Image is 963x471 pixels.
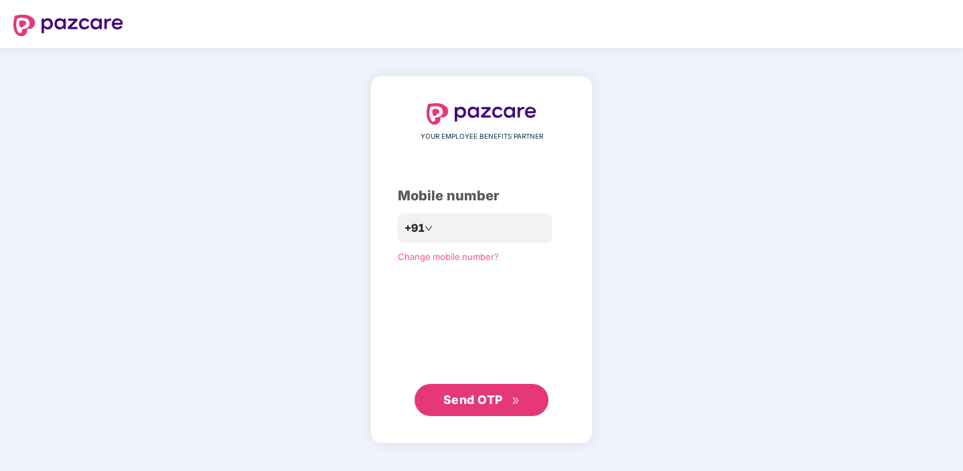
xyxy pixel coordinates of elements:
[398,186,565,206] div: Mobile number
[398,251,499,262] a: Change mobile number?
[404,220,425,237] span: +91
[427,103,536,125] img: logo
[13,15,123,36] img: logo
[443,393,503,407] span: Send OTP
[425,224,433,232] span: down
[415,384,548,416] button: Send OTPdouble-right
[421,131,543,142] span: YOUR EMPLOYEE BENEFITS PARTNER
[512,397,520,405] span: double-right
